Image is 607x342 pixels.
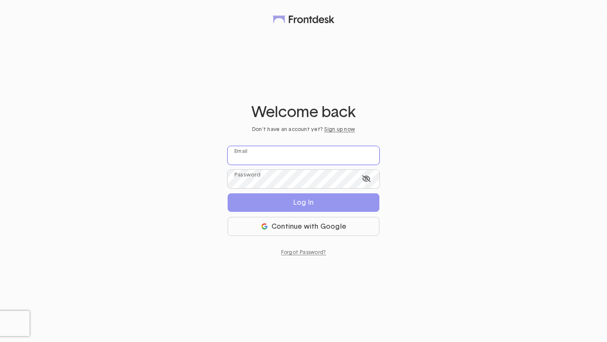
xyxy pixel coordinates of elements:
[228,104,379,121] h1: Welcome back
[228,193,379,212] button: Log In
[228,217,379,236] button: Continue with Google
[273,16,335,23] img: Frontdesk main logo
[293,199,314,206] div: Log In
[324,127,355,132] a: Sign up now
[228,126,379,133] p: Don’t have an account yet?
[281,249,326,256] a: Forgot Password?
